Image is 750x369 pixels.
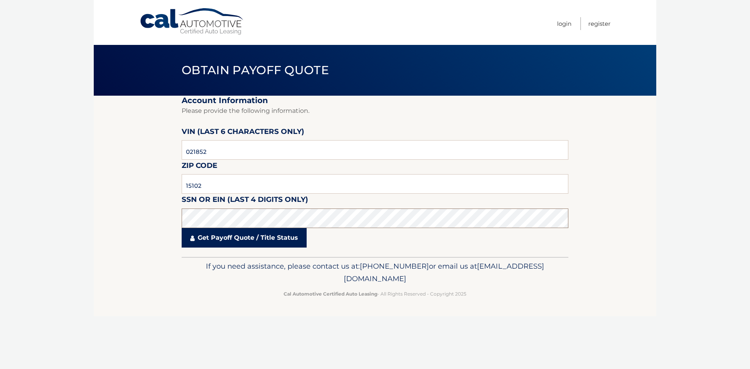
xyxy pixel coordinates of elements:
a: Register [588,17,611,30]
label: Zip Code [182,160,217,174]
label: SSN or EIN (last 4 digits only) [182,194,308,208]
a: Get Payoff Quote / Title Status [182,228,307,248]
span: Obtain Payoff Quote [182,63,329,77]
a: Login [557,17,571,30]
span: [PHONE_NUMBER] [360,262,429,271]
label: VIN (last 6 characters only) [182,126,304,140]
a: Cal Automotive [139,8,245,36]
p: If you need assistance, please contact us at: or email us at [187,260,563,285]
h2: Account Information [182,96,568,105]
p: Please provide the following information. [182,105,568,116]
strong: Cal Automotive Certified Auto Leasing [284,291,377,297]
p: - All Rights Reserved - Copyright 2025 [187,290,563,298]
